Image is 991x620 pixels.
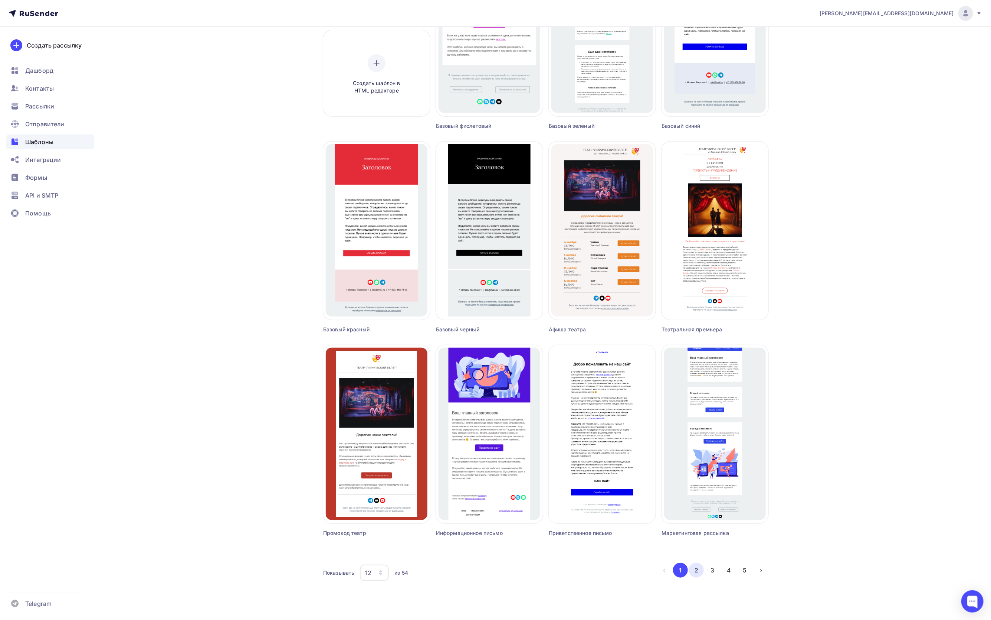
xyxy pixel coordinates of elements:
button: Go to next page [754,563,768,578]
span: Дашборд [25,66,53,75]
div: Базовый синий [662,122,742,130]
a: [PERSON_NAME][EMAIL_ADDRESS][DOMAIN_NAME] [820,6,982,21]
div: Промокод театр [323,529,403,537]
div: Информационное письмо [436,529,516,537]
div: Приветственное письмо [549,529,629,537]
button: Go to page 3 [705,563,720,578]
div: Базовый красный [323,326,403,333]
span: Рассылки [25,102,54,111]
ul: Pagination [657,563,768,578]
button: Go to page 1 [673,563,688,578]
div: Базовый фиолетовый [436,122,516,130]
div: Афиша театра [549,326,629,333]
span: Создать шаблон в HTML редакторе [341,79,412,95]
div: 12 [365,568,371,577]
span: Формы [25,173,47,182]
a: Дашборд [6,63,94,78]
span: API и SMTP [25,191,58,200]
span: Telegram [25,599,52,608]
div: Создать рассылку [27,41,82,50]
div: Базовый черный [436,326,516,333]
span: Интеграции [25,155,61,164]
span: [PERSON_NAME][EMAIL_ADDRESS][DOMAIN_NAME] [820,10,954,17]
span: Контакты [25,84,54,93]
div: Показывать [323,569,354,577]
button: 12 [360,564,389,581]
div: Базовый зеленый [549,122,629,130]
button: Go to page 4 [721,563,736,578]
span: Помощь [25,209,51,218]
a: Формы [6,170,94,185]
div: Театральная премьера [662,326,742,333]
span: Отправители [25,120,65,129]
a: Шаблоны [6,134,94,149]
div: из 54 [394,569,408,577]
a: Отправители [6,117,94,132]
button: Go to page 2 [689,563,704,578]
button: Go to page 5 [738,563,752,578]
a: Контакты [6,81,94,96]
a: Рассылки [6,99,94,114]
span: Шаблоны [25,137,53,146]
div: Маркетинговая рассылка [662,529,742,537]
